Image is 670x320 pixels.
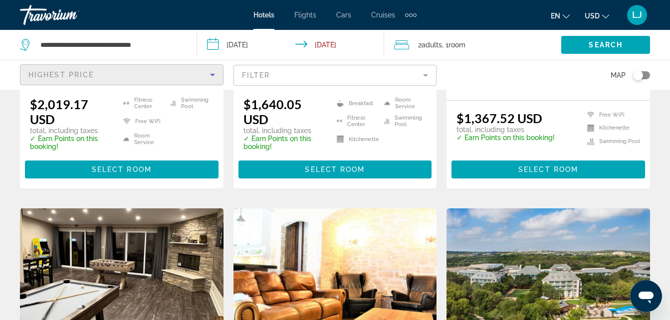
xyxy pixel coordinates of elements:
button: Extra navigation items [405,7,417,23]
p: ✓ Earn Points on this booking! [30,135,111,151]
li: Free WiFi [582,111,640,119]
a: Cars [336,11,351,19]
li: Room Service [379,97,427,110]
p: total, including taxes [243,127,324,135]
span: , 1 [442,38,465,52]
span: Room [448,41,465,49]
span: Map [611,68,626,82]
p: ✓ Earn Points on this booking! [456,134,555,142]
button: Select Room [451,160,645,178]
a: Select Room [451,162,645,173]
a: Select Room [238,162,432,173]
li: Kitchenette [332,133,379,146]
li: Fitness Center [118,97,166,110]
ins: $1,640.05 USD [243,97,302,127]
p: ✓ Earn Points on this booking! [243,135,324,151]
mat-select: Sort by [28,69,215,81]
button: Toggle map [626,71,650,80]
li: Swimming Pool [582,137,640,146]
span: Highest Price [28,71,94,79]
button: User Menu [624,4,650,25]
li: Swimming Pool [379,115,427,128]
button: Search [561,36,650,54]
li: Swimming Pool [166,97,213,110]
span: USD [585,12,600,20]
ins: $2,019.17 USD [30,97,88,127]
button: Change currency [585,8,609,23]
p: total, including taxes [456,126,555,134]
a: Flights [294,11,316,19]
a: Select Room [25,162,219,173]
span: LJ [632,10,642,20]
li: Free WiFi [118,115,166,128]
button: Check-in date: Nov 11, 2025 Check-out date: Nov 13, 2025 [197,30,384,60]
li: Breakfast [332,97,379,110]
button: Select Room [25,160,219,178]
a: Hotels [253,11,274,19]
button: Filter [233,64,437,86]
span: Select Room [518,165,578,173]
li: Kitchenette [582,124,640,133]
span: en [551,12,560,20]
span: Search [589,41,623,49]
li: Room Service [118,133,166,146]
span: Select Room [305,165,365,173]
span: 2 [418,38,442,52]
span: Select Room [92,165,152,173]
p: total, including taxes [30,127,111,135]
ins: $1,367.52 USD [456,111,542,126]
a: Travorium [20,2,120,28]
a: Cruises [371,11,395,19]
button: Select Room [238,160,432,178]
span: Adults [422,41,442,49]
button: Change language [551,8,570,23]
li: Fitness Center [332,115,379,128]
button: Travelers: 2 adults, 0 children [384,30,561,60]
iframe: Button to launch messaging window [630,280,662,312]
